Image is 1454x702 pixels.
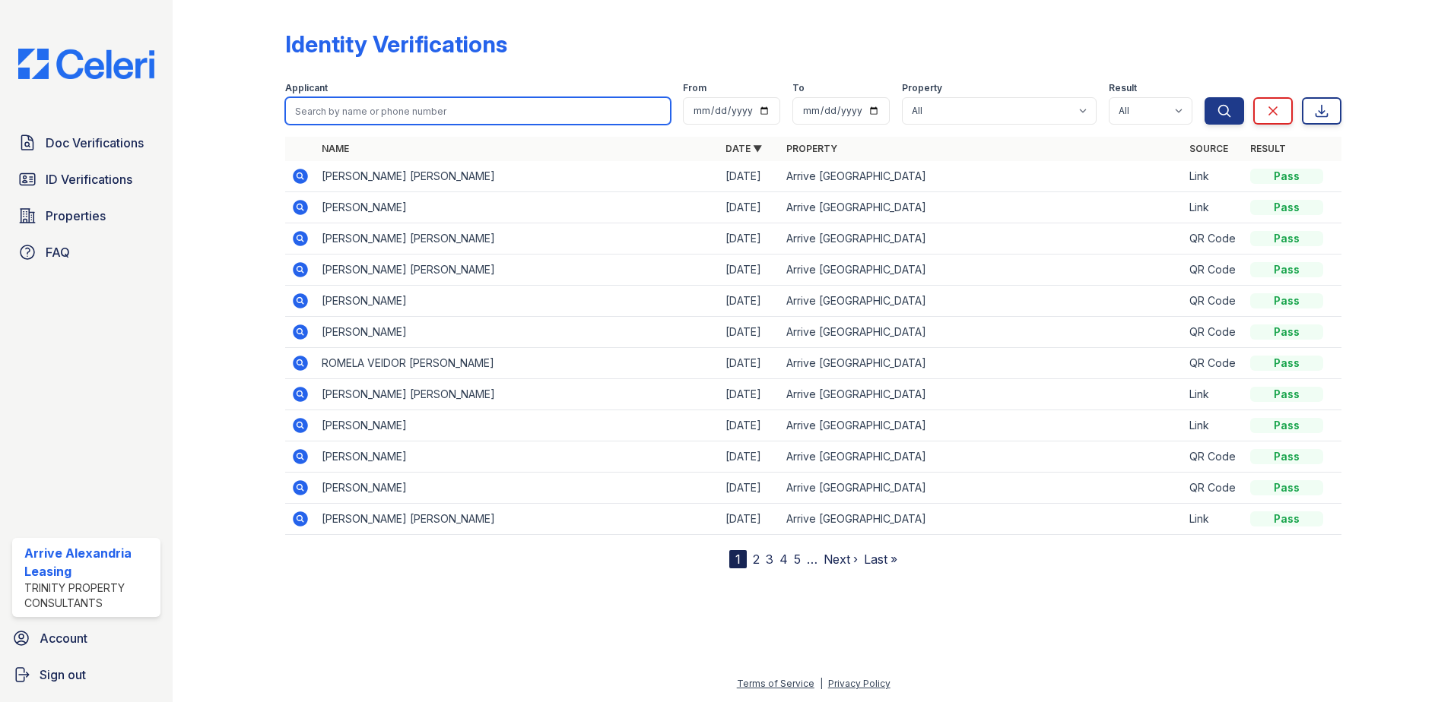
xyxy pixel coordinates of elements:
img: CE_Logo_Blue-a8612792a0a2168367f1c8372b55b34899dd931a85d93a1a3d3e32e68fde9ad4.png [6,49,167,79]
a: 5 [794,552,801,567]
td: QR Code [1183,317,1244,348]
td: Link [1183,161,1244,192]
td: Link [1183,192,1244,223]
a: Privacy Policy [828,678,890,689]
td: Arrive [GEOGRAPHIC_DATA] [780,379,1184,410]
a: Name [322,143,349,154]
a: FAQ [12,237,160,267]
td: [DATE] [719,348,780,379]
td: [DATE] [719,317,780,348]
span: … [807,550,817,568]
a: Next › [824,552,858,567]
div: Pass [1250,169,1323,184]
td: [DATE] [719,192,780,223]
td: [DATE] [719,223,780,255]
td: Arrive [GEOGRAPHIC_DATA] [780,410,1184,441]
td: Arrive [GEOGRAPHIC_DATA] [780,441,1184,473]
a: Sign out [6,659,167,690]
div: Arrive Alexandria Leasing [24,544,154,580]
td: Arrive [GEOGRAPHIC_DATA] [780,255,1184,286]
div: Pass [1250,480,1323,495]
td: Arrive [GEOGRAPHIC_DATA] [780,317,1184,348]
a: Doc Verifications [12,128,160,158]
td: Arrive [GEOGRAPHIC_DATA] [780,504,1184,535]
td: ROMELA VEIDOR [PERSON_NAME] [316,348,719,379]
td: Arrive [GEOGRAPHIC_DATA] [780,348,1184,379]
label: Applicant [285,82,328,94]
div: Pass [1250,324,1323,340]
a: ID Verifications [12,164,160,194]
td: [PERSON_NAME] [316,441,719,473]
td: [PERSON_NAME] [316,317,719,348]
a: Terms of Service [737,678,814,689]
div: Pass [1250,418,1323,433]
td: [PERSON_NAME] [PERSON_NAME] [316,255,719,286]
a: 3 [766,552,773,567]
a: Account [6,623,167,653]
div: | [820,678,823,689]
td: Arrive [GEOGRAPHIC_DATA] [780,161,1184,192]
td: Arrive [GEOGRAPHIC_DATA] [780,286,1184,317]
div: Pass [1250,262,1323,277]
td: [DATE] [719,286,780,317]
td: QR Code [1183,255,1244,286]
div: Pass [1250,200,1323,215]
td: [DATE] [719,441,780,473]
td: QR Code [1183,286,1244,317]
td: Arrive [GEOGRAPHIC_DATA] [780,473,1184,504]
label: From [683,82,706,94]
td: [PERSON_NAME] [316,410,719,441]
div: Pass [1250,511,1323,526]
span: Account [40,629,87,647]
span: Properties [46,207,106,225]
td: [DATE] [719,410,780,441]
label: Result [1109,82,1137,94]
label: To [792,82,805,94]
div: Pass [1250,356,1323,371]
a: Properties [12,201,160,231]
td: [DATE] [719,473,780,504]
td: QR Code [1183,441,1244,473]
td: Link [1183,379,1244,410]
td: Arrive [GEOGRAPHIC_DATA] [780,223,1184,255]
div: 1 [729,550,747,568]
a: Property [786,143,837,154]
td: [PERSON_NAME] [PERSON_NAME] [316,379,719,410]
a: Result [1250,143,1286,154]
td: QR Code [1183,223,1244,255]
span: FAQ [46,243,70,261]
td: QR Code [1183,473,1244,504]
td: [PERSON_NAME] [PERSON_NAME] [316,223,719,255]
a: 2 [753,552,760,567]
td: [PERSON_NAME] [PERSON_NAME] [316,504,719,535]
td: [PERSON_NAME] [PERSON_NAME] [316,161,719,192]
div: Identity Verifications [285,30,507,58]
a: 4 [779,552,788,567]
td: [DATE] [719,255,780,286]
td: Link [1183,410,1244,441]
td: Link [1183,504,1244,535]
a: Date ▼ [725,143,762,154]
span: Doc Verifications [46,134,144,152]
td: [PERSON_NAME] [316,192,719,223]
td: QR Code [1183,348,1244,379]
td: [PERSON_NAME] [316,286,719,317]
div: Pass [1250,231,1323,246]
td: [DATE] [719,161,780,192]
td: Arrive [GEOGRAPHIC_DATA] [780,192,1184,223]
td: [DATE] [719,379,780,410]
input: Search by name or phone number [285,97,671,125]
span: ID Verifications [46,170,132,188]
label: Property [902,82,942,94]
div: Pass [1250,387,1323,402]
td: [PERSON_NAME] [316,473,719,504]
span: Sign out [40,666,86,684]
div: Pass [1250,293,1323,308]
div: Pass [1250,449,1323,464]
a: Source [1189,143,1228,154]
td: [DATE] [719,504,780,535]
a: Last » [864,552,897,567]
div: Trinity Property Consultants [24,580,154,611]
